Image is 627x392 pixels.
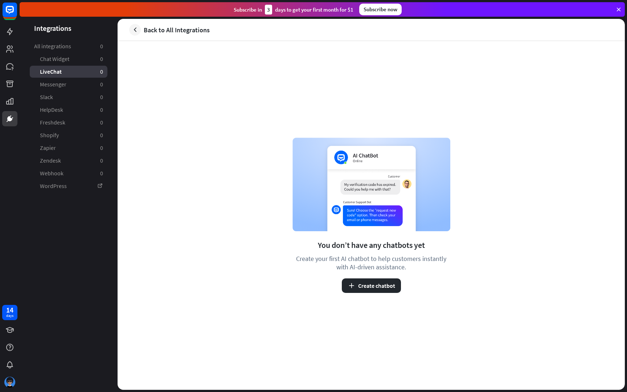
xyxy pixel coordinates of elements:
a: Shopify 0 [30,129,107,141]
aside: 0 [100,68,103,75]
aside: 0 [100,157,103,164]
div: Subscribe now [359,4,402,15]
div: Create your first AI chatbot to help customers instantly with AI-driven assistance. [292,254,450,271]
span: Zapier [40,144,56,152]
a: Zendesk 0 [30,155,107,167]
div: You don’t have any chatbots yet [318,240,425,250]
a: HelpDesk 0 [30,104,107,116]
div: 14 [6,307,13,313]
a: 14 days [2,305,17,320]
span: Zendesk [40,157,61,164]
aside: 0 [100,144,103,152]
aside: 0 [100,131,103,139]
span: Chat Widget [40,55,69,63]
a: Chat Widget 0 [30,53,107,65]
header: Integrations [20,23,118,33]
span: Shopify [40,131,59,139]
aside: 0 [100,81,103,88]
aside: 0 [100,106,103,114]
aside: 0 [100,42,103,50]
img: chatbot example image [292,138,450,231]
div: Subscribe in days to get your first month for $1 [234,5,353,15]
aside: 0 [100,119,103,126]
a: Messenger 0 [30,78,107,90]
aside: 0 [100,170,103,177]
button: Create chatbot [342,278,401,293]
span: Slack [40,93,53,101]
a: Zapier 0 [30,142,107,154]
span: Messenger [40,81,66,88]
div: 3 [265,5,272,15]
a: Back to All Integrations [129,24,210,36]
aside: 0 [100,93,103,101]
a: All integrations 0 [30,40,107,52]
div: days [6,313,13,318]
span: All integrations [34,42,71,50]
aside: 0 [100,55,103,63]
span: Webhook [40,170,63,177]
a: Freshdesk 0 [30,117,107,128]
button: Open LiveChat chat widget [6,3,28,25]
a: WordPress [30,180,107,192]
span: LiveChat [40,68,62,75]
span: Back to All Integrations [144,26,210,34]
a: Slack 0 [30,91,107,103]
a: Webhook 0 [30,167,107,179]
span: Freshdesk [40,119,65,126]
span: HelpDesk [40,106,63,114]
